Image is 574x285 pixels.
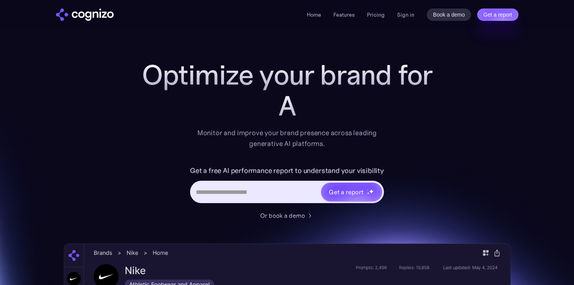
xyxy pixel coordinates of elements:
a: Home [307,11,321,18]
a: Get a reportstarstarstar [320,182,383,202]
a: Pricing [367,11,385,18]
div: A [133,90,441,121]
a: home [56,8,114,21]
a: Get a report [477,8,518,21]
div: Get a report [329,187,364,197]
div: Monitor and improve your brand presence across leading generative AI platforms. [192,127,382,149]
img: cognizo logo [56,8,114,21]
a: Sign in [397,10,414,19]
a: Book a demo [427,8,471,21]
div: Or book a demo [260,211,305,220]
a: Features [333,11,355,18]
label: Get a free AI performance report to understand your visibility [190,165,384,177]
img: star [369,189,374,194]
h1: Optimize your brand for [133,59,441,90]
img: star [367,192,370,195]
img: star [367,189,368,190]
a: Or book a demo [260,211,314,220]
form: Hero URL Input Form [190,165,384,207]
